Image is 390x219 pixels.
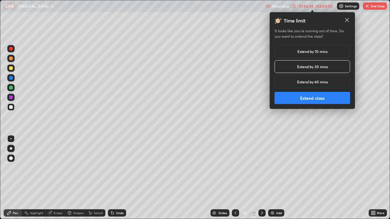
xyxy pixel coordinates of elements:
[365,4,370,9] img: end-class-cross
[54,211,63,214] div: Eraser
[94,211,103,214] div: Select
[5,4,14,9] p: LIVE
[276,211,282,214] div: Add
[297,79,328,85] h5: Extend by 60 mins
[270,210,275,215] img: add-slide-button
[272,4,289,9] p: Recording
[275,92,350,104] button: Extend class
[297,64,328,69] h5: Extend by 30 mins
[266,4,271,9] img: recording.375f2c34.svg
[345,5,357,8] p: Settings
[13,211,18,214] div: Pen
[339,4,344,9] img: class-settings-icons
[377,211,385,214] div: More
[73,211,83,214] div: Shapes
[314,4,333,8] div: / 02:00:00
[252,210,256,216] div: 10
[297,4,314,8] div: 01:56:34
[218,211,227,214] div: Slides
[363,2,387,10] button: End Class
[18,4,53,9] p: [MEDICAL_DATA] - 2
[275,28,350,39] h5: It looks like you’re running out of time. Do you want to extend the class?
[249,211,251,215] div: /
[30,211,43,214] div: Highlight
[116,211,124,214] div: Undo
[242,211,248,215] div: 10
[297,49,328,54] h5: Extend by 10 mins
[284,17,306,24] h3: Time limit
